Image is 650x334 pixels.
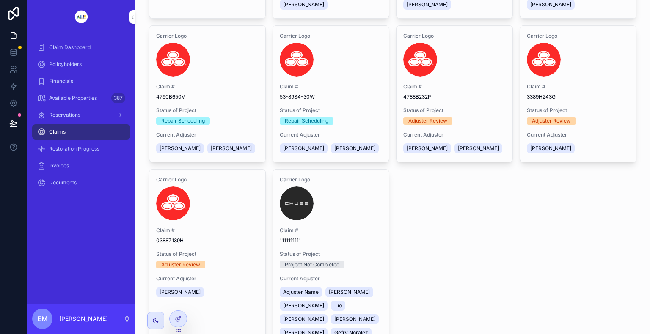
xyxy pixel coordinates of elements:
a: Claims [32,124,130,140]
span: Claim # [156,227,259,234]
a: Financials [32,74,130,89]
div: Adjuster Review [532,117,571,125]
span: [PERSON_NAME] [458,145,499,152]
div: Repair Scheduling [285,117,328,125]
span: Claim Dashboard [49,44,91,51]
span: Available Properties [49,95,97,101]
span: [PERSON_NAME] [530,145,571,152]
span: Restoration Progress [49,145,99,152]
span: Policyholders [49,61,82,68]
span: Current Adjuster [156,131,259,138]
span: [PERSON_NAME] [160,289,201,296]
span: [PERSON_NAME] [334,316,375,323]
span: Carrier Logo [403,33,506,39]
span: Carrier Logo [280,176,382,183]
span: Claim # [403,83,506,90]
div: Adjuster Review [161,261,200,268]
a: Carrier LogoClaim #4790B650VStatus of ProjectRepair SchedulingCurrent Adjuster[PERSON_NAME][PERSO... [149,25,266,162]
a: Carrier LogoClaim #4788B232PStatus of ProjectAdjuster ReviewCurrent Adjuster[PERSON_NAME][PERSON_... [396,25,513,162]
span: [PERSON_NAME] [530,1,571,8]
span: 1111111111 [280,237,382,244]
span: 3389H243G [527,93,629,100]
p: [PERSON_NAME] [59,315,108,323]
a: Carrier LogoClaim #53-89S4-30WStatus of ProjectRepair SchedulingCurrent Adjuster[PERSON_NAME][PER... [273,25,389,162]
span: Reservations [49,112,80,118]
span: 53-89S4-30W [280,93,382,100]
span: Adjuster Name [283,289,319,296]
span: Carrier Logo [280,33,382,39]
span: Status of Project [156,107,259,114]
span: [PERSON_NAME] [160,145,201,152]
span: Status of Project [403,107,506,114]
span: [PERSON_NAME] [283,145,324,152]
span: Status of Project [156,251,259,257]
span: Documents [49,179,77,186]
div: scrollable content [27,34,135,201]
span: Claim # [527,83,629,90]
a: Documents [32,175,130,190]
div: Project Not Completed [285,261,339,268]
span: [PERSON_NAME] [334,145,375,152]
span: Current Adjuster [527,131,629,138]
span: EM [37,314,48,324]
span: 4790B650V [156,93,259,100]
span: [PERSON_NAME] [407,1,448,8]
span: [PERSON_NAME] [211,145,252,152]
a: Invoices [32,158,130,173]
span: Carrier Logo [156,33,259,39]
span: 0388Z139H [156,237,259,244]
div: 387 [111,93,125,103]
span: Invoices [49,162,69,169]
span: Current Adjuster [280,275,382,282]
span: Status of Project [280,107,382,114]
span: Current Adjuster [403,131,506,138]
span: Current Adjuster [280,131,382,138]
a: Restoration Progress [32,141,130,156]
span: Financials [49,78,73,85]
span: [PERSON_NAME] [283,316,324,323]
div: Adjuster Review [408,117,447,125]
span: 4788B232P [403,93,506,100]
span: [PERSON_NAME] [283,1,324,8]
span: Status of Project [527,107,629,114]
span: Carrier Logo [156,176,259,183]
a: Carrier LogoClaim #3389H243GStatus of ProjectAdjuster ReviewCurrent Adjuster[PERSON_NAME] [520,25,636,162]
a: Claim Dashboard [32,40,130,55]
span: [PERSON_NAME] [283,302,324,309]
span: Carrier Logo [527,33,629,39]
span: Claim # [280,227,382,234]
span: Status of Project [280,251,382,257]
span: Tio [334,302,342,309]
a: Policyholders [32,57,130,72]
span: [PERSON_NAME] [407,145,448,152]
a: Reservations [32,107,130,123]
div: Repair Scheduling [161,117,205,125]
img: App logo [68,10,94,24]
span: Claim # [156,83,259,90]
span: Claims [49,129,66,135]
a: Available Properties387 [32,90,130,106]
span: [PERSON_NAME] [329,289,370,296]
span: Current Adjuster [156,275,259,282]
span: Claim # [280,83,382,90]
